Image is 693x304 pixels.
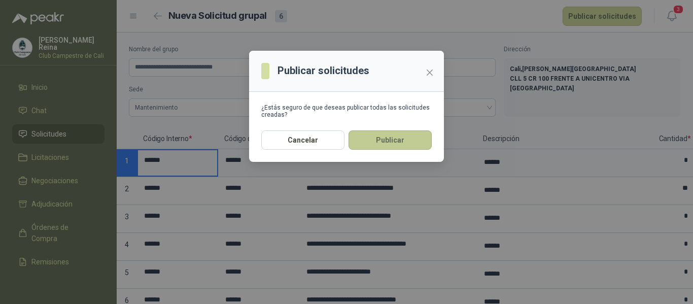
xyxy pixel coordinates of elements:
[261,130,344,150] button: Cancelar
[426,69,434,77] span: close
[422,64,438,81] button: Close
[349,130,432,150] button: Publicar
[261,104,432,118] div: ¿Estás seguro de que deseas publicar todas las solicitudes creadas?
[278,63,369,79] h3: Publicar solicitudes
